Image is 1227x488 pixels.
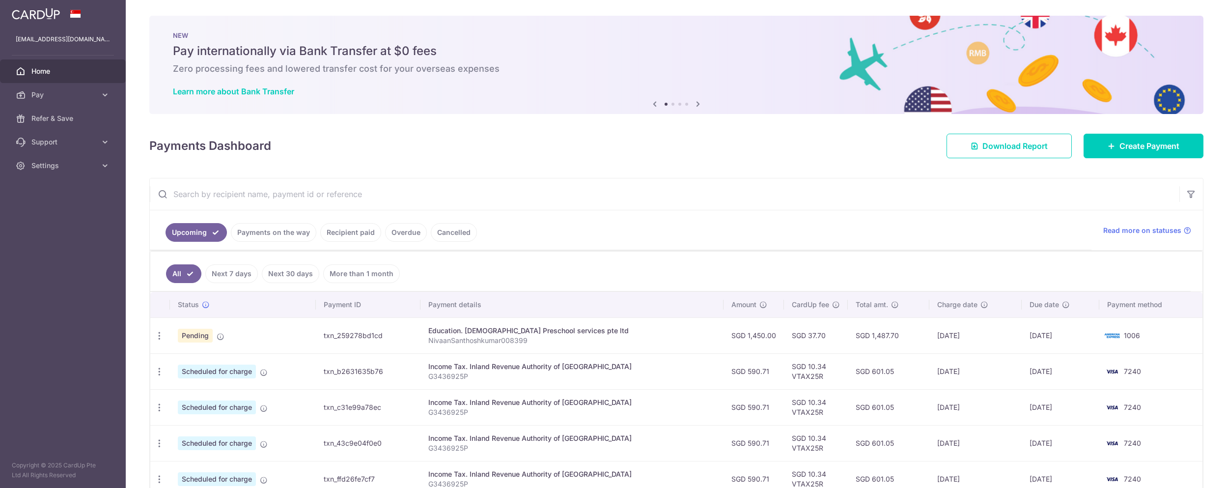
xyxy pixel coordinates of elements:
span: Amount [731,300,756,310]
td: [DATE] [929,425,1022,461]
img: Bank Card [1102,402,1122,413]
div: Income Tax. Inland Revenue Authority of [GEOGRAPHIC_DATA] [428,362,716,372]
span: 7240 [1124,475,1141,483]
div: Education. [DEMOGRAPHIC_DATA] Preschool services pte ltd [428,326,716,336]
a: All [166,264,201,283]
td: txn_259278bd1cd [316,317,420,353]
td: [DATE] [929,317,1022,353]
td: [DATE] [1022,425,1099,461]
span: Read more on statuses [1103,226,1181,235]
a: Download Report [947,134,1072,158]
span: Scheduled for charge [178,365,256,378]
a: Read more on statuses [1103,226,1191,235]
td: SGD 10.34 VTAX25R [784,389,848,425]
td: [DATE] [929,353,1022,389]
span: Scheduled for charge [178,472,256,486]
h5: Pay internationally via Bank Transfer at $0 fees [173,43,1180,59]
span: 7240 [1124,403,1141,411]
td: SGD 590.71 [724,353,784,389]
input: Search by recipient name, payment id or reference [150,178,1179,210]
div: Income Tax. Inland Revenue Authority of [GEOGRAPHIC_DATA] [428,433,716,443]
span: Support [31,137,96,147]
td: SGD 590.71 [724,389,784,425]
td: [DATE] [1022,317,1099,353]
img: Bank Card [1102,437,1122,449]
span: 7240 [1124,439,1141,447]
td: SGD 590.71 [724,425,784,461]
div: Income Tax. Inland Revenue Authority of [GEOGRAPHIC_DATA] [428,469,716,479]
span: Home [31,66,96,76]
a: Upcoming [166,223,227,242]
span: Pay [31,90,96,100]
p: G3436925P [428,443,716,453]
span: Refer & Save [31,114,96,123]
span: Pending [178,329,213,343]
a: Next 7 days [205,264,258,283]
img: Bank transfer banner [149,16,1203,114]
td: [DATE] [1022,389,1099,425]
p: G3436925P [428,407,716,417]
h4: Payments Dashboard [149,137,271,155]
td: txn_43c9e04f0e0 [316,425,420,461]
td: SGD 1,450.00 [724,317,784,353]
img: CardUp [12,8,60,20]
th: Payment details [420,292,724,317]
a: More than 1 month [323,264,400,283]
td: [DATE] [929,389,1022,425]
span: Charge date [937,300,977,310]
span: 7240 [1124,367,1141,375]
span: Scheduled for charge [178,436,256,450]
a: Create Payment [1084,134,1203,158]
td: SGD 10.34 VTAX25R [784,353,848,389]
span: Settings [31,161,96,171]
span: Status [178,300,199,310]
span: Due date [1030,300,1059,310]
th: Payment method [1099,292,1202,317]
img: Bank Card [1102,330,1122,342]
td: SGD 10.34 VTAX25R [784,425,848,461]
span: 1006 [1124,331,1140,340]
span: Create Payment [1119,140,1179,152]
td: [DATE] [1022,353,1099,389]
td: SGD 601.05 [848,389,929,425]
p: NivaanSanthoshkumar008399 [428,336,716,345]
img: Bank Card [1102,473,1122,485]
a: Next 30 days [262,264,319,283]
th: Payment ID [316,292,420,317]
div: Income Tax. Inland Revenue Authority of [GEOGRAPHIC_DATA] [428,398,716,407]
h6: Zero processing fees and lowered transfer cost for your overseas expenses [173,63,1180,75]
a: Payments on the way [231,223,316,242]
p: G3436925P [428,372,716,381]
p: NEW [173,31,1180,39]
a: Recipient paid [320,223,381,242]
td: txn_c31e99a78ec [316,389,420,425]
span: Download Report [982,140,1048,152]
img: Bank Card [1102,366,1122,377]
a: Learn more about Bank Transfer [173,86,294,96]
td: SGD 601.05 [848,425,929,461]
span: CardUp fee [792,300,829,310]
td: txn_b2631635b76 [316,353,420,389]
span: Total amt. [856,300,888,310]
span: Scheduled for charge [178,401,256,414]
td: SGD 1,487.70 [848,317,929,353]
td: SGD 37.70 [784,317,848,353]
a: Overdue [385,223,427,242]
td: SGD 601.05 [848,353,929,389]
a: Cancelled [431,223,477,242]
p: [EMAIL_ADDRESS][DOMAIN_NAME] [16,34,110,44]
